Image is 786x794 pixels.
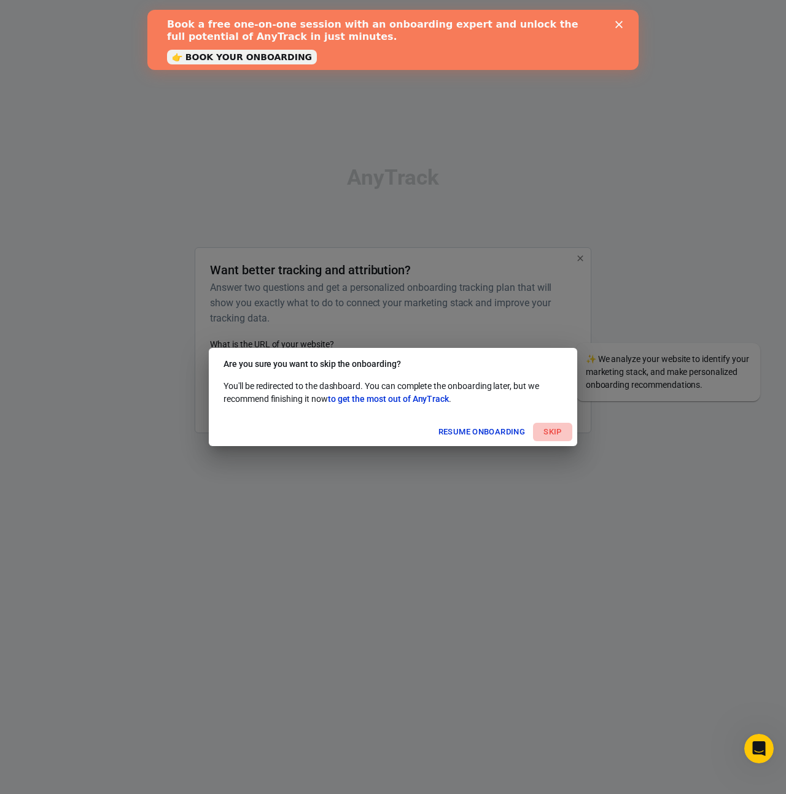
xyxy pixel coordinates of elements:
button: Resume onboarding [435,423,528,442]
div: Close [468,11,480,18]
p: You'll be redirected to the dashboard. You can complete the onboarding later, but we recommend fi... [224,380,562,406]
button: Skip [533,423,572,442]
h2: Are you sure you want to skip the onboarding? [209,348,577,380]
iframe: Intercom live chat banner [147,10,639,70]
span: to get the most out of AnyTrack [328,394,449,404]
iframe: Intercom live chat [744,734,774,763]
